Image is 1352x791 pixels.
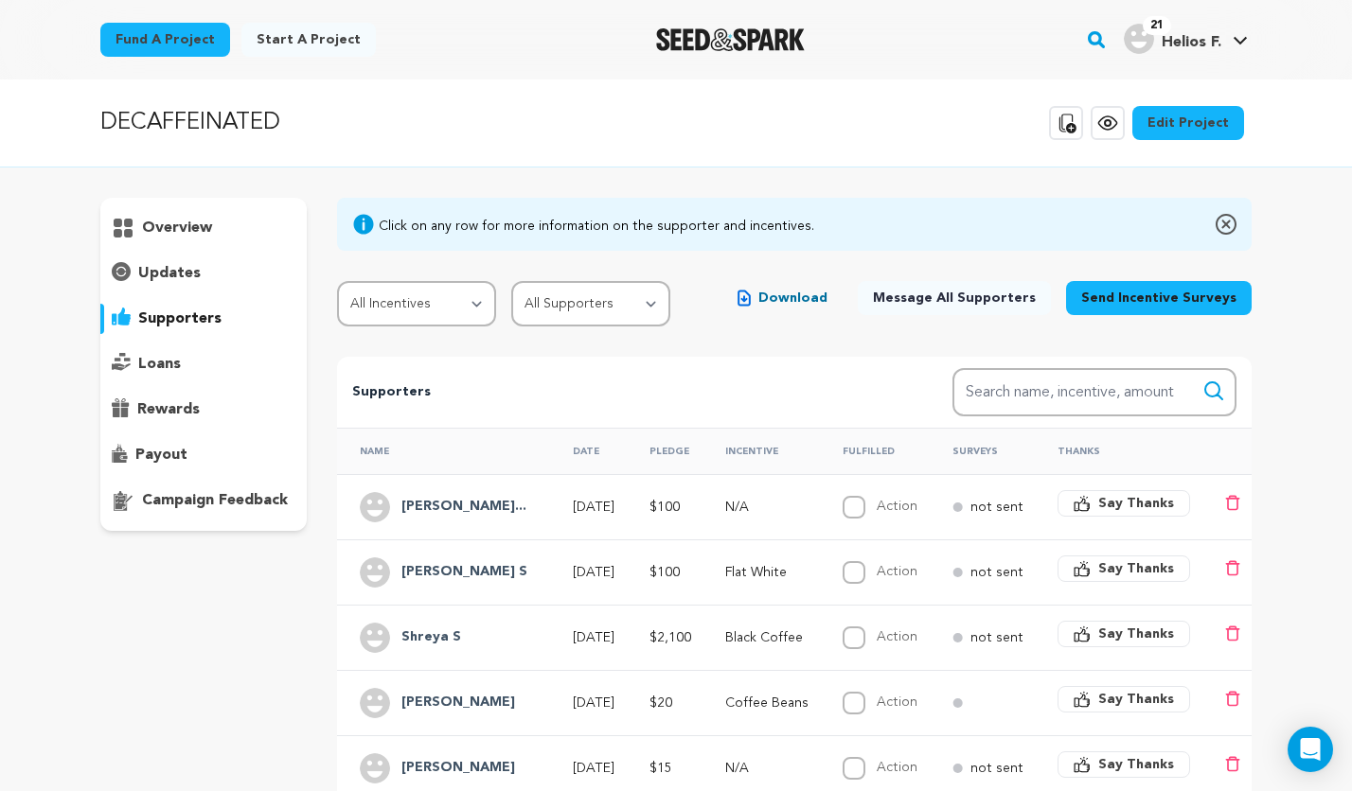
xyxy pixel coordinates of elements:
p: not sent [970,759,1023,778]
p: updates [138,262,201,285]
p: [DATE] [573,694,614,712]
p: supporters [138,308,222,330]
label: Action [877,761,917,774]
p: Black Coffee [725,628,809,647]
p: Supporters [352,381,892,404]
span: 21 [1143,16,1171,35]
p: not sent [970,563,1023,582]
p: Flat White [725,563,809,582]
img: user.png [1124,24,1154,54]
h4: Shreya S [401,626,461,649]
img: user.png [360,557,390,588]
button: overview [100,213,307,243]
span: $2,100 [649,631,691,644]
button: Download [722,281,843,315]
p: [DATE] [573,563,614,582]
img: user.png [360,492,390,522]
p: rewards [137,398,200,421]
div: Click on any row for more information on the supporter and incentives. [379,217,814,236]
th: Incentive [703,428,820,474]
p: not sent [970,498,1023,517]
img: user.png [360,753,390,783]
div: Helios F.'s Profile [1124,24,1221,54]
span: Say Thanks [1098,690,1174,709]
a: Helios F.'s Profile [1120,20,1252,54]
p: campaign feedback [142,489,288,512]
h4: Jabari Marshall [401,757,515,780]
img: Seed&Spark Logo Dark Mode [656,28,805,51]
button: Message All Supporters [858,281,1051,315]
span: Say Thanks [1098,755,1174,774]
label: Action [877,630,917,643]
p: loans [138,353,181,376]
th: Name [337,428,551,474]
button: rewards [100,395,307,425]
button: Send Incentive Surveys [1066,281,1252,315]
p: N/A [725,759,809,778]
th: Thanks [1035,428,1202,474]
button: Say Thanks [1058,686,1190,712]
button: updates [100,258,307,289]
th: Fulfilled [820,428,929,474]
p: Coffee Beans [725,694,809,712]
h4: Shankar Ramalingam [401,496,526,519]
button: campaign feedback [100,485,307,516]
label: Action [877,500,917,513]
label: Action [877,565,917,578]
button: Say Thanks [1058,751,1190,778]
button: Say Thanks [1058,490,1190,517]
button: payout [100,440,307,470]
th: Surveys [930,428,1035,474]
input: Search name, incentive, amount [952,368,1236,416]
span: Say Thanks [1098,494,1174,513]
a: Edit Project [1132,106,1244,140]
a: Start a project [241,23,376,57]
span: Message All Supporters [873,289,1036,308]
span: Helios F.'s Profile [1120,20,1252,60]
a: Fund a project [100,23,230,57]
label: Action [877,695,917,709]
p: [DATE] [573,628,614,647]
span: $100 [649,501,680,514]
p: [DATE] [573,759,614,778]
p: [DATE] [573,498,614,517]
span: Helios F. [1162,35,1221,50]
th: Date [550,428,626,474]
th: Pledge [627,428,703,474]
h4: Anish K [401,692,515,714]
img: user.png [360,688,390,718]
p: DECAFFEINATED [100,106,280,140]
p: payout [135,444,187,466]
span: Say Thanks [1098,624,1174,643]
p: overview [142,217,212,239]
button: Say Thanks [1058,621,1190,647]
p: not sent [970,628,1023,647]
span: $15 [649,762,672,775]
span: Download [758,289,827,308]
button: loans [100,349,307,379]
img: user.png [360,623,390,653]
p: N/A [725,498,809,517]
span: Say Thanks [1098,559,1174,578]
a: Seed&Spark Homepage [656,28,805,51]
button: supporters [100,304,307,334]
img: close-o.svg [1216,213,1236,236]
span: $20 [649,696,672,710]
div: Open Intercom Messenger [1288,727,1333,772]
button: Say Thanks [1058,555,1190,582]
span: $100 [649,566,680,579]
h4: Kavin S [401,561,527,584]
